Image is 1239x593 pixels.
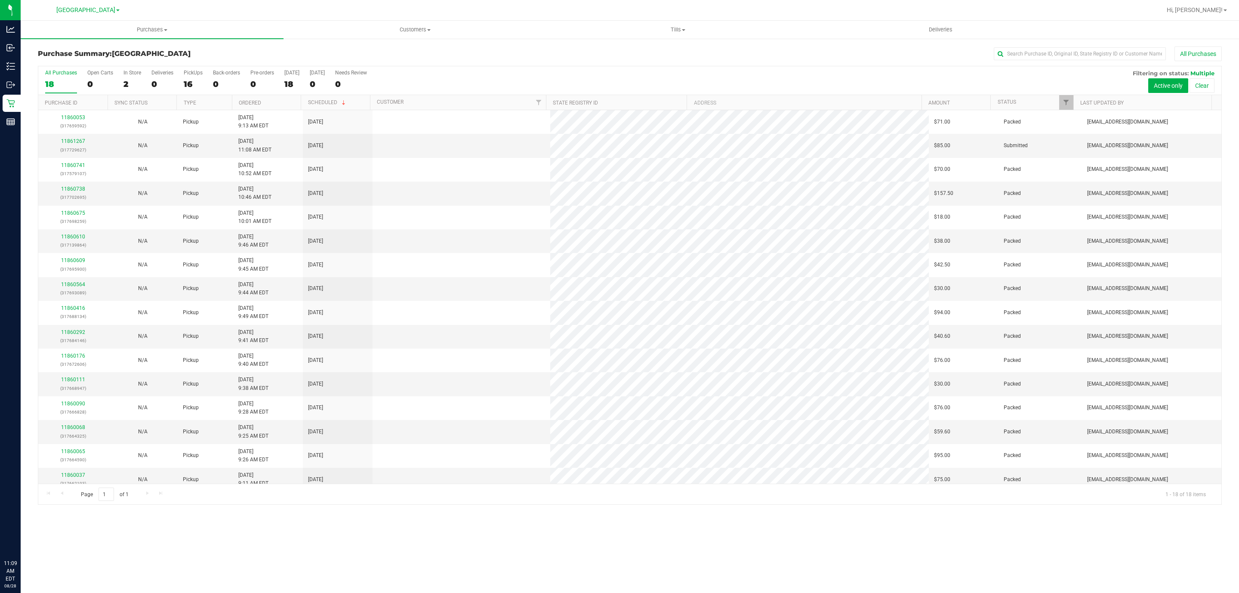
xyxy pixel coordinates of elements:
span: Multiple [1190,70,1214,77]
span: Page of 1 [74,488,136,501]
span: [DATE] [308,165,323,173]
button: All Purchases [1174,46,1222,61]
span: [DATE] 9:41 AM EDT [238,328,268,345]
span: Not Applicable [138,381,148,387]
span: Packed [1004,356,1021,364]
p: (317579107) [43,170,103,178]
p: (317684146) [43,337,103,345]
span: [DATE] 10:46 AM EDT [238,185,271,201]
span: Pickup [183,237,199,245]
a: 11860111 [61,377,85,383]
span: [EMAIL_ADDRESS][DOMAIN_NAME] [1087,237,1168,245]
span: [EMAIL_ADDRESS][DOMAIN_NAME] [1087,309,1168,317]
span: [DATE] 9:25 AM EDT [238,423,268,440]
span: Not Applicable [138,142,148,148]
span: Pickup [183,476,199,484]
span: [DATE] [308,332,323,340]
a: 11860738 [61,186,85,192]
a: 11860564 [61,281,85,287]
div: Back-orders [213,70,240,76]
span: [DATE] [308,476,323,484]
span: $40.60 [934,332,950,340]
p: (317662193) [43,479,103,488]
div: 0 [335,79,367,89]
span: Packed [1004,380,1021,388]
input: 1 [99,488,114,501]
button: N/A [138,261,148,269]
p: (317729627) [43,146,103,154]
div: Needs Review [335,70,367,76]
a: Filter [1059,95,1073,110]
div: 2 [123,79,141,89]
a: 11860068 [61,424,85,430]
span: Pickup [183,118,199,126]
span: [DATE] [308,404,323,412]
span: [EMAIL_ADDRESS][DOMAIN_NAME] [1087,428,1168,436]
a: State Registry ID [553,100,598,106]
a: Purchase ID [45,100,77,106]
span: Tills [547,26,809,34]
span: Not Applicable [138,452,148,458]
p: (317695900) [43,265,103,273]
div: 0 [310,79,325,89]
input: Search Purchase ID, Original ID, State Registry ID or Customer Name... [994,47,1166,60]
a: 11860292 [61,329,85,335]
span: $59.60 [934,428,950,436]
span: [GEOGRAPHIC_DATA] [112,49,191,58]
span: [DATE] 10:01 AM EDT [238,209,271,225]
span: [EMAIL_ADDRESS][DOMAIN_NAME] [1087,356,1168,364]
button: N/A [138,237,148,245]
p: (317672606) [43,360,103,368]
span: [GEOGRAPHIC_DATA] [56,6,115,14]
span: $76.00 [934,356,950,364]
span: Packed [1004,332,1021,340]
button: N/A [138,380,148,388]
div: 18 [45,79,77,89]
inline-svg: Inventory [6,62,15,71]
p: (317659592) [43,122,103,130]
p: (317664590) [43,456,103,464]
span: [DATE] 9:49 AM EDT [238,304,268,321]
a: Scheduled [308,99,347,105]
div: In Store [123,70,141,76]
span: [EMAIL_ADDRESS][DOMAIN_NAME] [1087,165,1168,173]
a: Tills [546,21,809,39]
span: [EMAIL_ADDRESS][DOMAIN_NAME] [1087,261,1168,269]
span: Not Applicable [138,285,148,291]
span: $30.00 [934,284,950,293]
div: [DATE] [310,70,325,76]
span: Pickup [183,380,199,388]
a: Customers [284,21,546,39]
span: Not Applicable [138,190,148,196]
span: $71.00 [934,118,950,126]
a: 11860090 [61,401,85,407]
span: [DATE] [308,261,323,269]
span: [DATE] 9:28 AM EDT [238,400,268,416]
span: Not Applicable [138,262,148,268]
inline-svg: Reports [6,117,15,126]
span: $75.00 [934,476,950,484]
span: [DATE] 9:44 AM EDT [238,281,268,297]
span: [DATE] 9:13 AM EDT [238,114,268,130]
iframe: Resource center unread badge [25,523,36,533]
div: Pre-orders [250,70,274,76]
p: (317702695) [43,193,103,201]
span: [EMAIL_ADDRESS][DOMAIN_NAME] [1087,332,1168,340]
button: N/A [138,404,148,412]
span: [EMAIL_ADDRESS][DOMAIN_NAME] [1087,451,1168,460]
a: Sync Status [114,100,148,106]
div: [DATE] [284,70,299,76]
button: Active only [1148,78,1188,93]
span: Packed [1004,451,1021,460]
p: (317139864) [43,241,103,249]
span: Pickup [183,142,199,150]
button: N/A [138,332,148,340]
span: Pickup [183,213,199,221]
span: $18.00 [934,213,950,221]
span: [DATE] [308,189,323,198]
span: Pickup [183,356,199,364]
button: N/A [138,142,148,150]
span: [EMAIL_ADDRESS][DOMAIN_NAME] [1087,476,1168,484]
span: [DATE] [308,451,323,460]
a: 11860176 [61,353,85,359]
